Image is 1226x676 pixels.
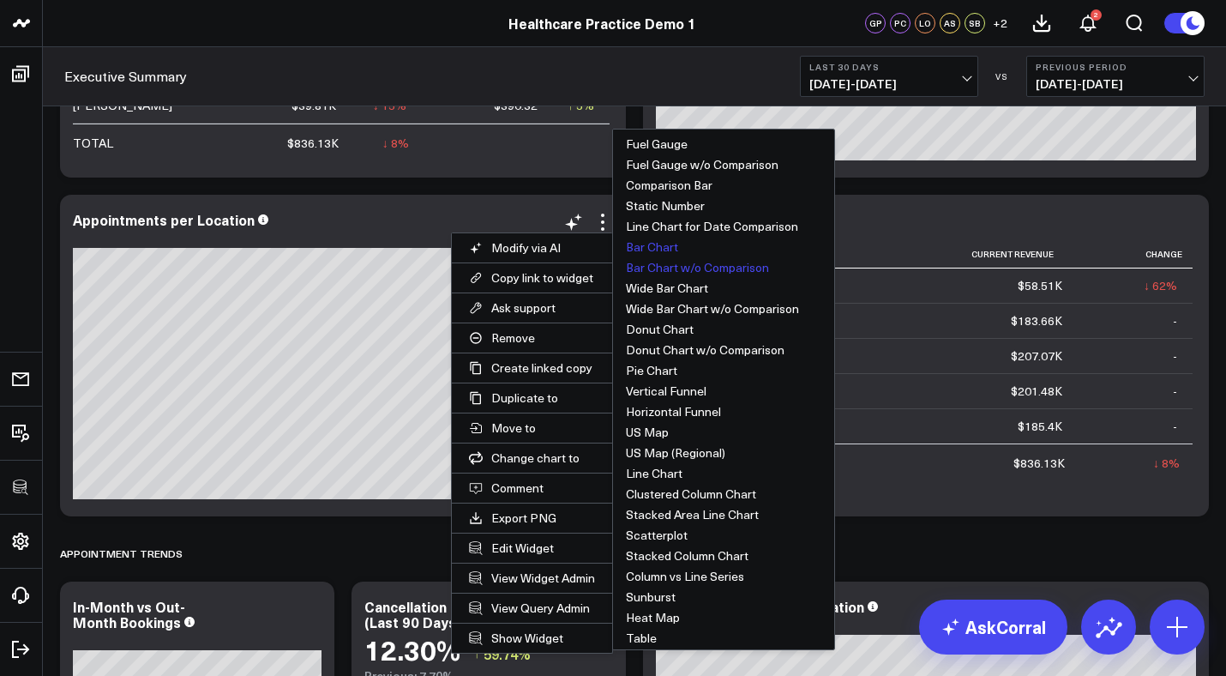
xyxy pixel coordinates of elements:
[809,77,969,91] span: [DATE] - [DATE]
[800,56,978,97] button: Last 30 Days[DATE]-[DATE]
[613,216,834,237] button: Line Chart for Date Comparison
[1011,347,1062,365] div: $207.07K
[613,237,834,257] button: Bar Chart
[613,484,834,504] button: Clustered Column Chart
[452,624,612,653] a: Show Widget
[613,401,834,422] button: Horizontal Funnel
[60,534,183,573] div: APPOINTMENT TRENDS
[613,319,834,340] button: Donut Chart
[364,634,460,665] div: 12.30%
[987,71,1018,81] div: VS
[287,135,339,152] div: $836.13K
[613,299,834,319] button: Wide Bar Chart w/o Comparison
[1153,455,1180,472] div: ↓ 8%
[1011,312,1062,329] div: $183.66K
[989,13,1010,33] button: +2
[382,135,409,152] div: ↓ 8%
[613,546,834,566] button: Stacked Column Chart
[613,154,834,175] button: Fuel Gauge w/o Comparison
[915,13,935,33] div: LO
[613,360,834,381] button: Pie Chart
[613,525,834,546] button: Scatterplot
[613,463,834,484] button: Line Chart
[1018,277,1062,294] div: $58.51K
[1078,240,1193,269] th: Change
[613,628,834,649] button: Table
[613,587,834,607] button: Sunburst
[452,293,612,323] button: Ask support
[452,474,612,503] button: Comment
[865,13,886,33] div: GP
[1173,312,1177,329] div: -
[1013,455,1065,472] div: $836.13K
[452,383,612,413] button: Duplicate to
[452,413,612,443] button: Move to
[452,594,612,623] a: View Query Admin
[1018,418,1062,435] div: $185.4K
[452,564,612,593] a: View Widget Admin
[613,443,834,463] button: US Map (Regional)
[1026,56,1205,97] button: Previous Period[DATE]-[DATE]
[1173,383,1177,400] div: -
[613,504,834,525] button: Stacked Area Line Chart
[827,240,1078,269] th: Current Revenue
[452,444,612,473] button: Change chart to
[613,278,834,299] button: Wide Bar Chart
[965,13,985,33] div: SB
[613,340,834,360] button: Donut Chart w/o Comparison
[613,257,834,278] button: Bar Chart w/o Comparison
[1036,62,1195,72] b: Previous Period
[452,353,612,383] button: Create linked copy
[613,649,834,669] button: Table w/ Date Columns
[613,381,834,401] button: Vertical Funnel
[473,643,480,665] span: ↑
[364,597,481,631] div: Cancellation Rate (Last 90 Days)
[1144,277,1177,294] div: ↓ 62%
[73,597,185,631] div: In-Month vs Out-Month Bookings
[919,600,1067,655] a: AskCorral
[613,196,834,216] button: Static Number
[1011,383,1062,400] div: $201.48K
[1173,418,1177,435] div: -
[993,17,1007,29] span: + 2
[940,13,960,33] div: AS
[508,14,696,33] a: Healthcare Practice Demo 1
[452,263,612,293] button: Copy link to widget
[73,135,113,152] div: TOTAL
[613,607,834,628] button: Heat Map
[484,644,531,663] span: 59.74%
[613,134,834,154] button: Fuel Gauge
[452,504,612,533] button: Export PNG
[809,62,969,72] b: Last 30 Days
[452,233,612,263] button: Modify via AI
[613,422,834,443] button: US Map
[64,67,187,86] a: Executive Summary
[890,13,910,33] div: PC
[452,534,612,563] button: Edit Widget
[1173,347,1177,365] div: -
[1091,9,1102,21] div: 2
[1036,77,1195,91] span: [DATE] - [DATE]
[73,210,255,229] div: Appointments per Location
[613,566,834,587] button: Column vs Line Series
[613,175,834,196] button: Comparison Bar
[452,323,612,353] button: Remove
